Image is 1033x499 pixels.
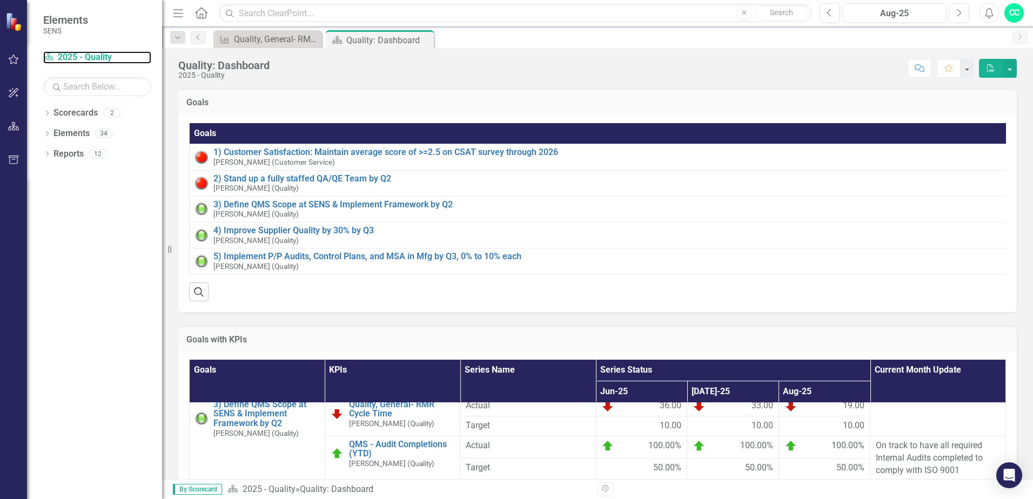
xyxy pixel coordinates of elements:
[779,436,870,458] td: Double-Click to Edit
[466,400,590,412] span: Actual
[190,170,1011,196] td: Double-Click to Edit Right Click for Context Menu
[190,248,1011,274] td: Double-Click to Edit Right Click for Context Menu
[213,237,299,245] small: [PERSON_NAME] (Quality)
[784,440,797,453] img: On Target
[596,416,687,436] td: Double-Click to Edit
[195,177,208,190] img: Red: Critical Issues/Off-Track
[346,33,431,47] div: Quality: Dashboard
[186,335,1009,345] h3: Goals with KPIs
[1004,3,1024,23] button: CC
[195,229,208,242] img: Green: On Track
[103,109,120,118] div: 2
[190,222,1011,248] td: Double-Click to Edit Right Click for Context Menu
[173,484,222,495] span: By Scorecard
[876,440,1000,477] p: On track to have all required Internal Audits completed to comply with ISO 9001
[219,4,811,23] input: Search ClearPoint...
[190,144,1011,170] td: Double-Click to Edit Right Click for Context Menu
[89,149,106,158] div: 12
[740,440,773,453] span: 100.00%
[43,26,88,35] small: SENS
[178,71,270,79] div: 2025 - Quality
[213,174,1005,184] a: 2) Stand up a fully staffed QA/QE Team by Q2
[43,51,151,64] a: 2025 - Quality
[847,7,942,20] div: Aug-25
[195,151,208,164] img: Red: Critical Issues/Off-Track
[770,8,793,17] span: Search
[843,420,864,432] span: 10.00
[300,484,373,494] div: Quality: Dashboard
[660,420,681,432] span: 10.00
[660,400,681,413] span: 36.00
[213,147,1005,157] a: 1) Customer Satisfaction: Maintain average score of >=2.5 on CSAT survey through 2026
[779,416,870,436] td: Double-Click to Edit
[53,107,98,119] a: Scorecards
[178,59,270,71] div: Quality: Dashboard
[466,420,590,432] span: Target
[349,440,455,458] a: QMS - Audit Completions (YTD)
[349,400,455,419] a: Quality, General- RMR Cycle Time
[466,440,590,452] span: Actual
[687,458,779,480] td: Double-Click to Edit
[195,255,208,268] img: Green: On Track
[601,440,614,453] img: On Target
[779,396,870,416] td: Double-Click to Edit
[325,436,460,480] td: Double-Click to Edit Right Click for Context Menu
[213,158,335,166] small: [PERSON_NAME] (Customer Service)
[843,3,946,23] button: Aug-25
[687,396,779,416] td: Double-Click to Edit
[784,400,797,413] img: Below Target
[836,462,864,474] span: 50.00%
[996,462,1022,488] div: Open Intercom Messenger
[5,12,24,31] img: ClearPoint Strategy
[687,416,779,436] td: Double-Click to Edit
[43,77,151,96] input: Search Below...
[213,210,299,218] small: [PERSON_NAME] (Quality)
[843,400,864,413] span: 19.00
[745,462,773,474] span: 50.00%
[186,98,1009,107] h3: Goals
[601,400,614,413] img: Below Target
[213,226,1005,235] a: 4) Improve Supplier Quality by 30% by Q3
[195,203,208,215] img: Green: On Track
[596,396,687,416] td: Double-Click to Edit
[216,32,319,46] a: Quality, General- RMR Cycle Time
[227,483,589,496] div: »
[53,127,90,140] a: Elements
[755,5,809,21] button: Search
[213,429,299,437] small: [PERSON_NAME] (Quality)
[752,400,773,413] span: 33.00
[213,200,1005,210] a: 3) Define QMS Scope at SENS & Implement Framework by Q2
[213,262,299,271] small: [PERSON_NAME] (Quality)
[195,412,208,425] img: Green: On Track
[466,462,590,474] span: Target
[243,484,296,494] a: 2025 - Quality
[648,440,681,453] span: 100.00%
[596,436,687,458] td: Double-Click to Edit
[331,407,344,420] img: Below Target
[213,400,319,428] a: 3) Define QMS Scope at SENS & Implement Framework by Q2
[95,129,112,138] div: 34
[190,196,1011,222] td: Double-Click to Edit Right Click for Context Menu
[53,148,84,160] a: Reports
[653,462,681,474] span: 50.00%
[779,458,870,480] td: Double-Click to Edit
[687,436,779,458] td: Double-Click to Edit
[349,460,434,468] small: [PERSON_NAME] (Quality)
[325,396,460,436] td: Double-Click to Edit Right Click for Context Menu
[331,447,344,460] img: On Target
[234,32,319,46] div: Quality, General- RMR Cycle Time
[752,420,773,432] span: 10.00
[213,184,299,192] small: [PERSON_NAME] (Quality)
[43,14,88,26] span: Elements
[213,252,1005,261] a: 5) Implement P/P Audits, Control Plans, and MSA in Mfg by Q3, 0% to 10% each
[693,440,706,453] img: On Target
[870,396,1006,436] td: Double-Click to Edit
[870,436,1006,480] td: Double-Click to Edit
[349,420,434,428] small: [PERSON_NAME] (Quality)
[596,458,687,480] td: Double-Click to Edit
[693,400,706,413] img: Below Target
[831,440,864,453] span: 100.00%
